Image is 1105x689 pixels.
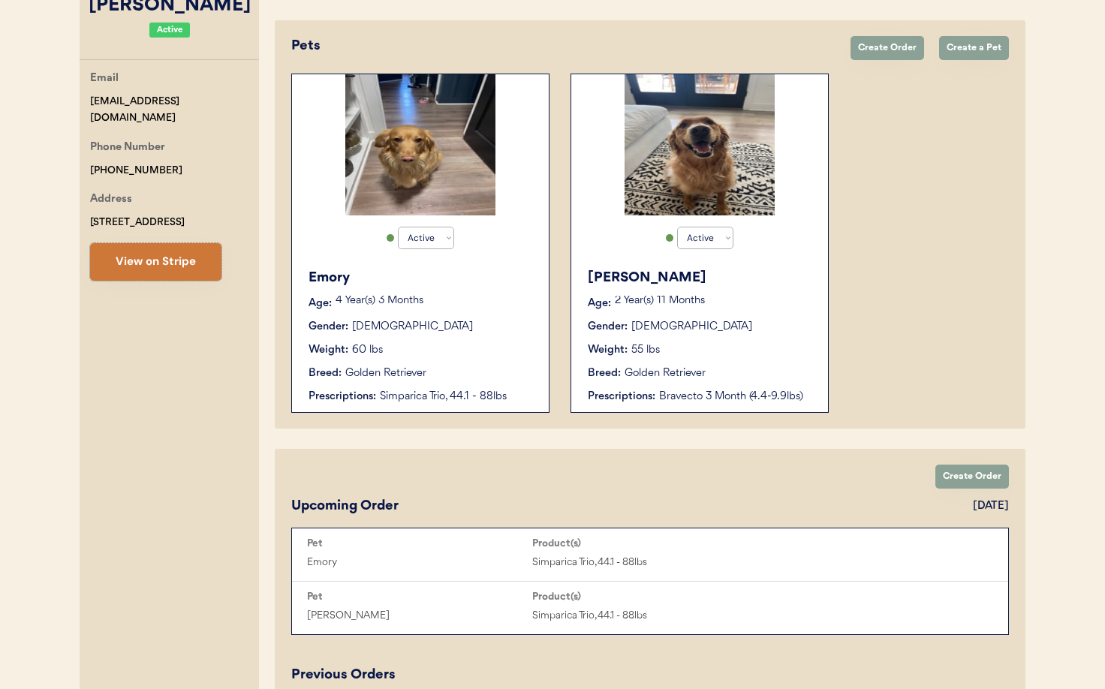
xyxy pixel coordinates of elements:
div: Gender: [588,319,628,335]
button: Create Order [935,465,1009,489]
button: Create a Pet [939,36,1009,60]
div: Age: [588,296,611,311]
div: Product(s) [532,591,757,603]
div: Prescriptions: [309,389,376,405]
div: Simparica Trio, 44.1 - 88lbs [532,554,757,571]
div: Emory [307,554,532,571]
div: [DEMOGRAPHIC_DATA] [631,319,752,335]
div: Age: [309,296,332,311]
div: Golden Retriever [625,366,706,381]
div: Golden Retriever [345,366,426,381]
div: Breed: [309,366,342,381]
div: 55 lbs [631,342,660,358]
div: [DATE] [973,498,1009,514]
div: Emory [309,268,534,288]
div: Pets [291,36,836,56]
div: Product(s) [532,537,757,549]
div: Previous Orders [291,665,396,685]
img: IMG_7726.jpeg [625,74,775,215]
p: 4 Year(s) 3 Months [336,296,534,306]
div: Gender: [309,319,348,335]
div: Upcoming Order [291,496,399,516]
div: 60 lbs [352,342,383,358]
div: Breed: [588,366,621,381]
div: [EMAIL_ADDRESS][DOMAIN_NAME] [90,93,259,128]
div: Simparica Trio, 44.1 - 88lbs [532,607,757,624]
button: View on Stripe [90,243,221,281]
div: Email [90,70,119,89]
div: [PERSON_NAME] [307,607,532,624]
div: Weight: [309,342,348,358]
div: Phone Number [90,139,165,158]
div: Weight: [588,342,628,358]
p: 2 Year(s) 11 Months [615,296,813,306]
div: Bravecto 3 Month (4.4-9.9lbs) [659,389,813,405]
img: IMG_7725.jpeg [345,74,495,215]
div: [PERSON_NAME] [588,268,813,288]
div: Pet [307,537,532,549]
div: Pet [307,591,532,603]
div: Simparica Trio, 44.1 - 88lbs [380,389,534,405]
div: [DEMOGRAPHIC_DATA] [352,319,473,335]
div: Prescriptions: [588,389,655,405]
div: Address [90,191,132,209]
button: Create Order [851,36,924,60]
div: [PHONE_NUMBER] [90,162,182,179]
div: [STREET_ADDRESS] [90,214,185,231]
